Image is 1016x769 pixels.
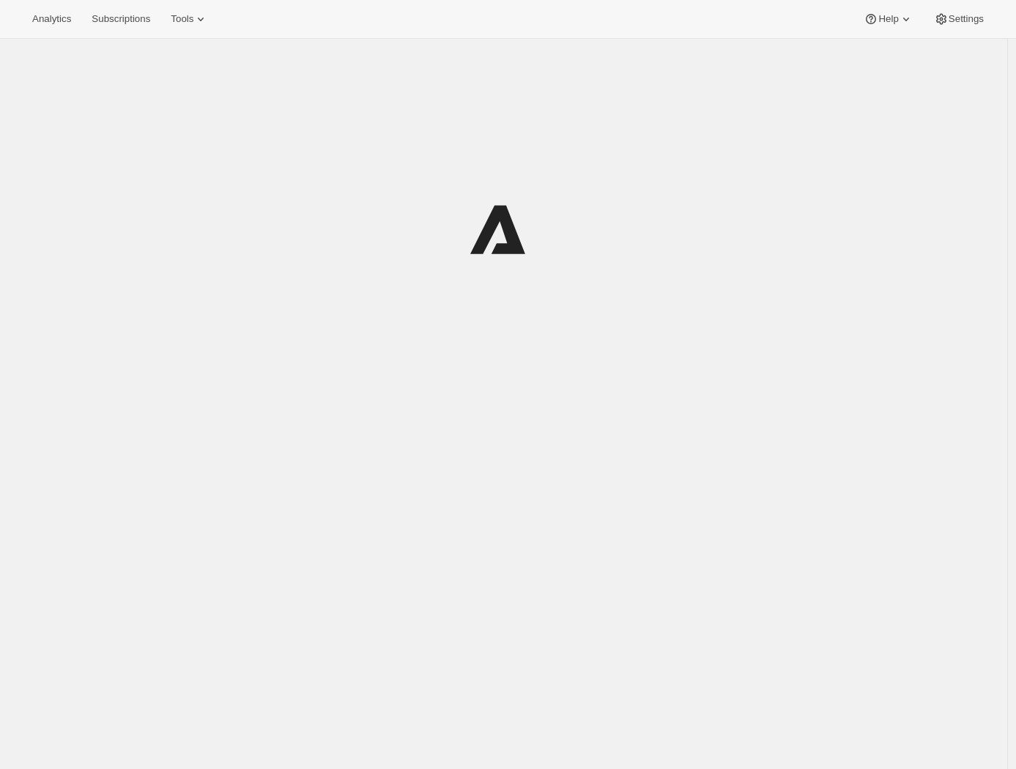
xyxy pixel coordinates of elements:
span: Settings [949,13,984,25]
span: Subscriptions [92,13,150,25]
button: Tools [162,9,217,29]
button: Help [855,9,922,29]
span: Help [878,13,898,25]
span: Tools [171,13,193,25]
span: Analytics [32,13,71,25]
button: Analytics [23,9,80,29]
button: Settings [925,9,993,29]
button: Subscriptions [83,9,159,29]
